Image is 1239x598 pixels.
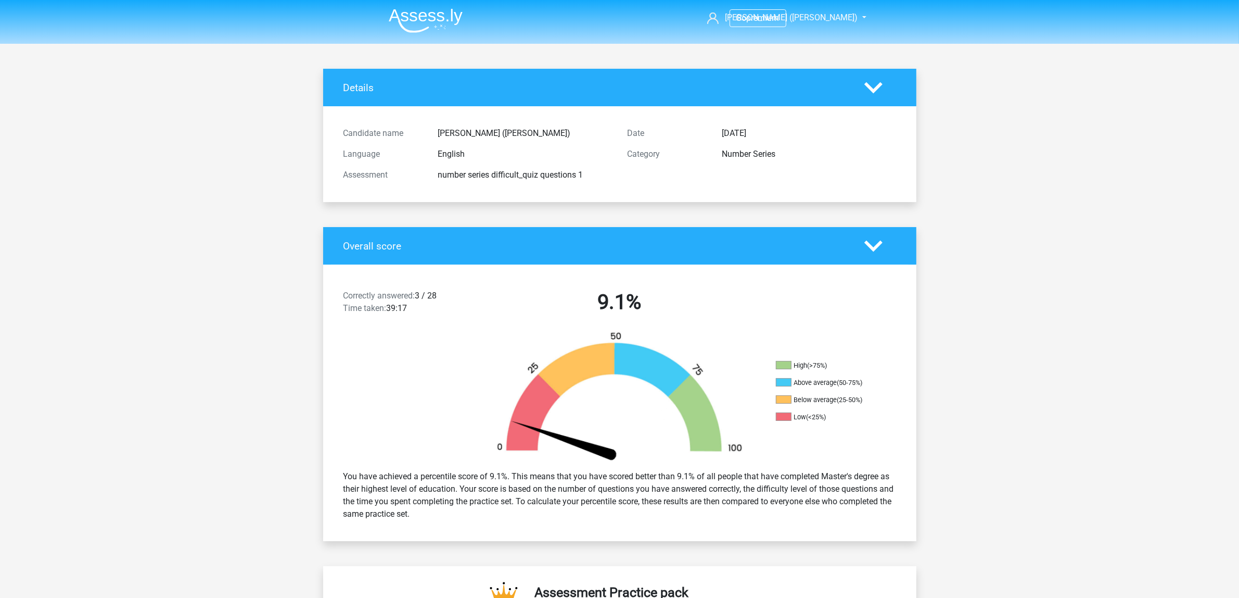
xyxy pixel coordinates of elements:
li: Above average [776,378,880,388]
span: Correctly answered: [343,291,415,301]
li: Low [776,413,880,422]
div: You have achieved a percentile score of 9.1%. This means that you have scored better than 9.1% of... [336,466,904,525]
div: English [430,148,620,160]
div: [DATE] [714,127,904,140]
div: (>75%) [808,362,827,369]
li: Below average [776,395,880,405]
img: 9.368dbdf3dc12.png [479,331,760,462]
h4: Overall score [343,240,849,252]
div: (50-75%) [837,379,863,387]
span: [PERSON_NAME] ([PERSON_NAME]) [725,13,858,22]
div: 3 / 28 39:17 [336,290,478,319]
h4: Details [343,82,849,94]
div: Assessment [336,169,430,181]
span: premium [747,13,780,23]
div: [PERSON_NAME] ([PERSON_NAME]) [430,127,620,140]
li: High [776,361,880,370]
a: [PERSON_NAME] ([PERSON_NAME]) [703,11,859,24]
a: Gopremium [730,11,786,25]
img: Assessly [389,8,463,33]
span: Go [736,13,747,23]
div: (25-50%) [837,396,863,404]
h2: 9.1% [486,290,754,315]
div: Number Series [714,148,904,160]
div: number series difficult_quiz questions 1 [430,169,620,181]
span: Time taken: [343,303,387,313]
div: Candidate name [336,127,430,140]
div: Language [336,148,430,160]
div: Date [620,127,714,140]
div: Category [620,148,714,160]
div: (<25%) [807,413,826,421]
